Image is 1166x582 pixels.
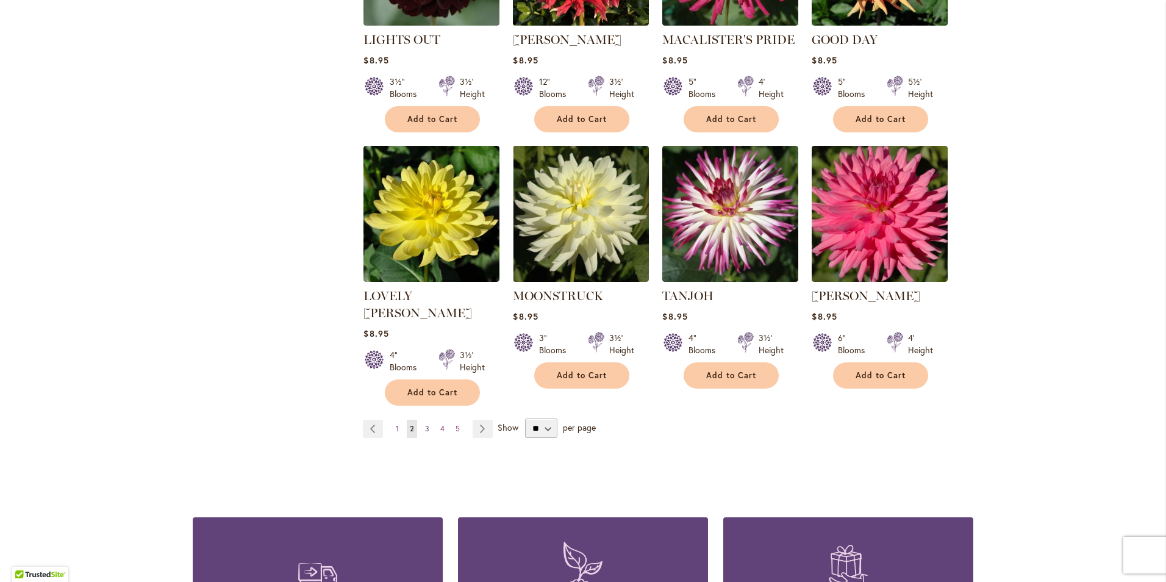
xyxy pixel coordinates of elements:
span: Add to Cart [706,114,756,124]
span: $8.95 [513,54,538,66]
img: TANJOH [662,146,798,282]
div: 3½' Height [460,76,485,100]
a: Wildman [513,16,649,28]
button: Add to Cart [385,379,480,406]
a: 1 [393,420,402,438]
div: 3½" Blooms [390,76,424,100]
span: $8.95 [662,311,687,322]
span: $8.95 [812,54,837,66]
span: Show [498,422,518,433]
a: TANJOH [662,273,798,284]
div: 4" Blooms [689,332,723,356]
span: $8.95 [363,328,388,339]
div: 5½' Height [908,76,933,100]
iframe: Launch Accessibility Center [9,539,43,573]
span: per page [563,422,596,433]
span: $8.95 [363,54,388,66]
div: 4' Height [908,332,933,356]
a: GOOD DAY [812,16,948,28]
div: 3" Blooms [539,332,573,356]
div: 3½' Height [759,332,784,356]
a: LOVELY [PERSON_NAME] [363,289,472,320]
span: 4 [440,424,445,433]
span: 3 [425,424,429,433]
span: 5 [456,424,460,433]
a: LOVELY RITA [363,273,499,284]
span: 2 [410,424,414,433]
a: 3 [422,420,432,438]
div: 12" Blooms [539,76,573,100]
span: Add to Cart [856,370,906,381]
a: 5 [452,420,463,438]
a: [PERSON_NAME] [812,289,920,303]
span: Add to Cart [856,114,906,124]
span: 1 [396,424,399,433]
span: $8.95 [513,311,538,322]
a: 4 [437,420,448,438]
a: TANJOH [662,289,714,303]
a: MOONSTRUCK [513,273,649,284]
img: LOVELY RITA [363,146,499,282]
button: Add to Cart [833,362,928,389]
button: Add to Cart [385,106,480,132]
img: HERBERT SMITH [812,146,948,282]
span: Add to Cart [407,114,457,124]
a: MACALISTER'S PRIDE [662,16,798,28]
span: $8.95 [662,54,687,66]
button: Add to Cart [833,106,928,132]
a: MOONSTRUCK [513,289,603,303]
div: 6" Blooms [838,332,872,356]
a: HERBERT SMITH [812,273,948,284]
div: 5" Blooms [838,76,872,100]
div: 4' Height [759,76,784,100]
button: Add to Cart [684,362,779,389]
a: LIGHTS OUT [363,16,499,28]
div: 3½' Height [609,332,634,356]
button: Add to Cart [684,106,779,132]
img: MOONSTRUCK [513,146,649,282]
span: Add to Cart [407,387,457,398]
div: 3½' Height [609,76,634,100]
span: $8.95 [812,311,837,322]
a: MACALISTER'S PRIDE [662,32,795,47]
span: Add to Cart [557,370,607,381]
button: Add to Cart [534,106,629,132]
a: LIGHTS OUT [363,32,440,47]
a: GOOD DAY [812,32,878,47]
span: Add to Cart [557,114,607,124]
div: 4" Blooms [390,349,424,373]
div: 5" Blooms [689,76,723,100]
span: Add to Cart [706,370,756,381]
div: 3½' Height [460,349,485,373]
a: [PERSON_NAME] [513,32,621,47]
button: Add to Cart [534,362,629,389]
